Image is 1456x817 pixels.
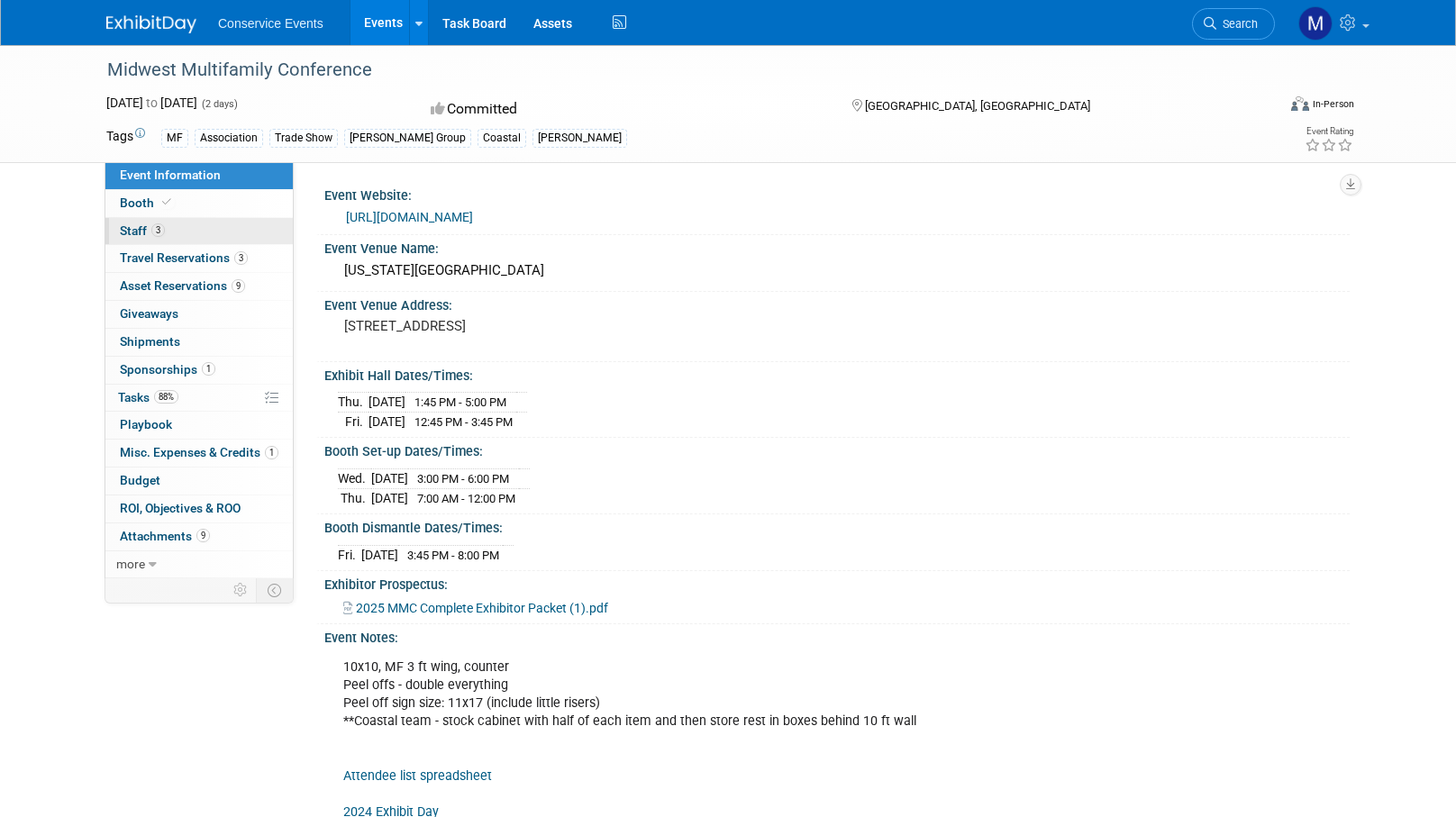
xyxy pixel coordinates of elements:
span: to [143,95,160,110]
div: Exhibitor Prospectus: [324,571,1350,594]
a: Attachments9 [105,523,293,550]
a: Attendee list spreadsheet [343,768,492,784]
span: 3 [151,223,165,237]
a: Giveaways [105,301,293,328]
a: Staff3 [105,218,293,245]
a: Sponsorships1 [105,357,293,384]
span: Budget [120,473,160,487]
a: Playbook [105,412,293,439]
a: Booth [105,190,293,217]
span: 88% [154,390,178,404]
span: Search [1216,17,1258,31]
td: [DATE] [369,412,405,431]
td: Thu. [338,393,369,413]
div: Exhibit Hall Dates/Times: [324,362,1350,385]
td: Tags [106,127,145,148]
div: [PERSON_NAME] [532,129,627,148]
span: 12:45 PM - 3:45 PM [414,415,513,429]
span: Attachments [120,529,210,543]
div: Event Notes: [324,624,1350,647]
span: 2025 MMC Complete Exhibitor Packet (1).pdf [356,601,608,615]
span: Staff [120,223,165,238]
div: Midwest Multifamily Conference [101,54,1248,86]
a: Tasks88% [105,385,293,412]
div: In-Person [1312,97,1354,111]
img: ExhibitDay [106,15,196,33]
span: 1 [202,362,215,376]
td: [DATE] [371,488,408,507]
span: Conservice Events [218,16,323,31]
img: Format-Inperson.png [1291,96,1309,111]
div: [US_STATE][GEOGRAPHIC_DATA] [338,257,1336,285]
div: Coastal [478,129,526,148]
span: ROI, Objectives & ROO [120,501,241,515]
span: (2 days) [200,98,238,110]
span: Event Information [120,168,221,182]
span: [GEOGRAPHIC_DATA], [GEOGRAPHIC_DATA] [865,99,1090,113]
span: Sponsorships [120,362,215,377]
td: [DATE] [371,468,408,488]
span: 3:45 PM - 8:00 PM [407,549,499,562]
span: Giveaways [120,306,178,321]
a: Budget [105,468,293,495]
a: more [105,551,293,578]
div: Committed [425,94,824,125]
td: [DATE] [361,545,398,564]
div: [PERSON_NAME] Group [344,129,471,148]
span: 9 [196,529,210,542]
div: Trade Show [269,129,338,148]
span: 3 [234,251,248,265]
span: more [116,557,145,571]
span: 7:00 AM - 12:00 PM [417,492,515,505]
span: Shipments [120,334,180,349]
a: Misc. Expenses & Credits1 [105,440,293,467]
span: [DATE] [DATE] [106,95,197,110]
div: Booth Dismantle Dates/Times: [324,514,1350,537]
span: Travel Reservations [120,250,248,265]
a: Search [1192,8,1275,40]
td: Personalize Event Tab Strip [225,578,257,602]
td: Wed. [338,468,371,488]
span: 3:00 PM - 6:00 PM [417,472,509,486]
a: Asset Reservations9 [105,273,293,300]
span: Misc. Expenses & Credits [120,445,278,459]
span: Playbook [120,417,172,431]
div: Event Venue Name: [324,235,1350,258]
a: ROI, Objectives & ROO [105,495,293,522]
img: Marley Staker [1298,6,1333,41]
td: Fri. [338,545,361,564]
a: Event Information [105,162,293,189]
span: 9 [232,279,245,293]
div: Association [195,129,263,148]
span: 1:45 PM - 5:00 PM [414,395,506,409]
span: Booth [120,195,175,210]
div: Event Venue Address: [324,292,1350,314]
div: Event Website: [324,182,1350,204]
td: Thu. [338,488,371,507]
a: Travel Reservations3 [105,245,293,272]
span: Asset Reservations [120,278,245,293]
td: Fri. [338,412,369,431]
div: Event Rating [1305,127,1353,136]
td: [DATE] [369,393,405,413]
a: [URL][DOMAIN_NAME] [346,210,473,224]
pre: [STREET_ADDRESS] [344,318,732,334]
div: MF [161,129,188,148]
div: Event Format [1169,94,1354,121]
i: Booth reservation complete [162,197,171,207]
a: 2025 MMC Complete Exhibitor Packet (1).pdf [343,601,608,615]
div: Booth Set-up Dates/Times: [324,438,1350,460]
span: Tasks [118,390,178,404]
td: Toggle Event Tabs [257,578,294,602]
a: Shipments [105,329,293,356]
span: 1 [265,446,278,459]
